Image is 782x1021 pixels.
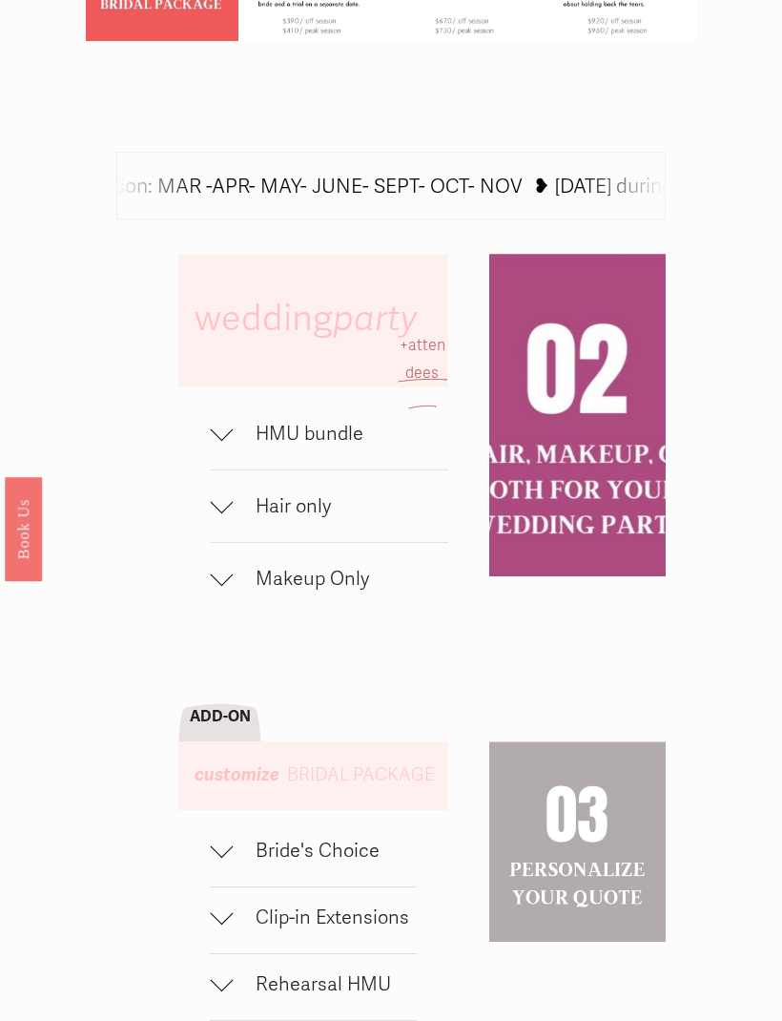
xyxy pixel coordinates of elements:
button: Rehearsal HMU [210,954,417,1020]
button: Makeup Only [210,543,448,615]
span: + [400,336,408,355]
button: Clip-in Extensions [210,887,417,953]
strong: ADD-ON [190,707,251,726]
button: Hair only [210,470,448,542]
span: HMU bundle [233,422,448,446]
tspan: ❥ peak season: MAR -APR- MAY- JUNE- SEPT- OCT- NOV [15,174,523,198]
em: party [333,297,417,341]
span: Hair only [233,494,448,518]
button: Bride's Choice [210,821,417,886]
span: Clip-in Extensions [233,906,417,929]
span: Bride's Choice [233,839,417,863]
span: wedding [195,297,425,341]
a: Book Us [5,477,42,581]
span: attendees [405,336,445,383]
span: BRIDAL PACKAGE [287,764,435,785]
span: Makeup Only [233,567,448,591]
button: HMU bundle [210,398,448,469]
span: Rehearsal HMU [233,972,417,996]
em: customize [195,763,279,785]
